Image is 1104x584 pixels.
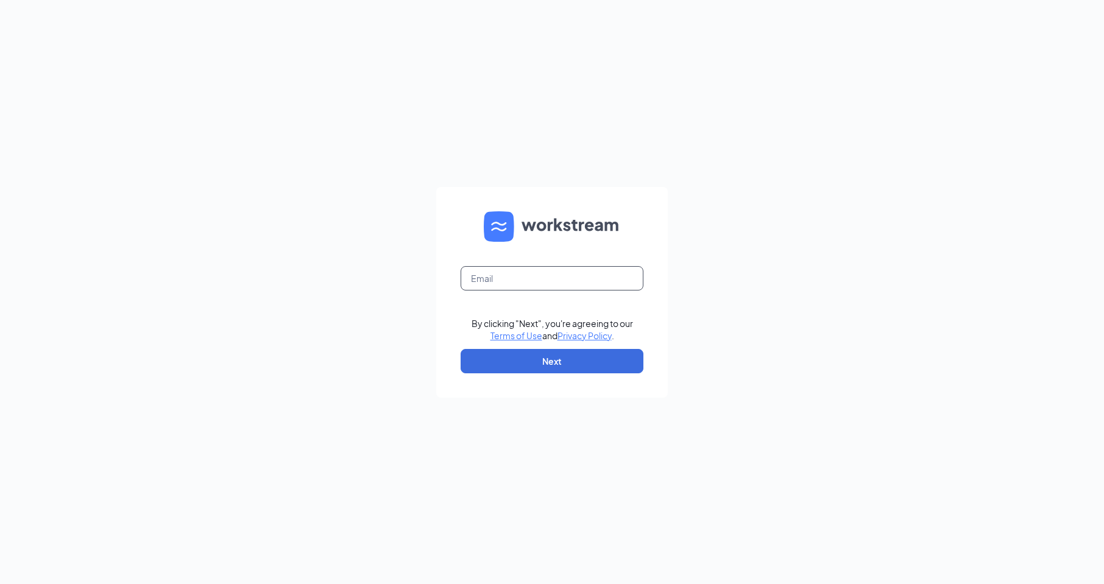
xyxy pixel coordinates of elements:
div: By clicking "Next", you're agreeing to our and . [472,317,633,342]
a: Privacy Policy [557,330,612,341]
a: Terms of Use [490,330,542,341]
input: Email [461,266,643,290]
img: WS logo and Workstream text [484,211,620,242]
button: Next [461,349,643,373]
